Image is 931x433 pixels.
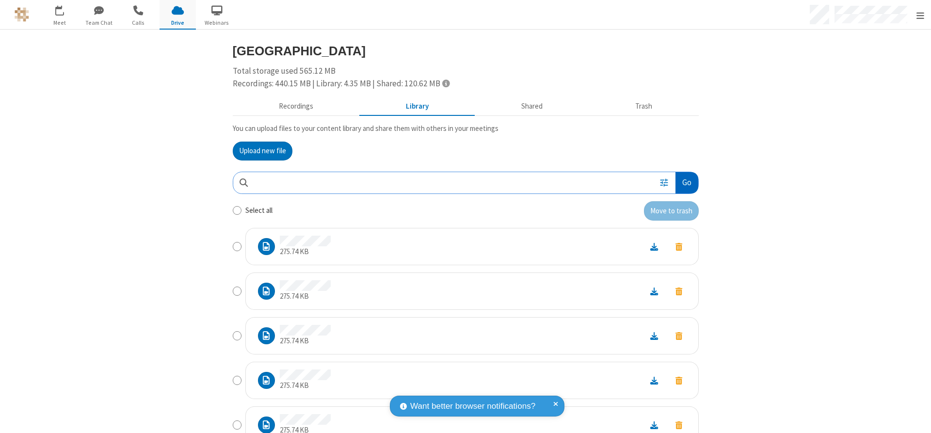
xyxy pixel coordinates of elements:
[667,240,691,253] button: Move to trash
[199,18,235,27] span: Webinars
[280,246,331,257] p: 275.74 KB
[233,142,292,161] button: Upload new file
[642,375,667,386] a: Download file
[280,380,331,391] p: 275.74 KB
[233,123,699,134] p: You can upload files to your content library and share them with others in your meetings
[81,18,117,27] span: Team Chat
[475,97,589,116] button: Shared during meetings
[667,418,691,432] button: Move to trash
[280,291,331,302] p: 275.74 KB
[642,241,667,252] a: Download file
[644,201,699,221] button: Move to trash
[233,97,360,116] button: Recorded meetings
[233,44,699,58] h3: [GEOGRAPHIC_DATA]
[120,18,157,27] span: Calls
[410,400,535,413] span: Want better browser notifications?
[62,5,68,13] div: 1
[280,336,331,347] p: 275.74 KB
[642,330,667,341] a: Download file
[667,374,691,387] button: Move to trash
[667,285,691,298] button: Move to trash
[245,205,273,216] label: Select all
[42,18,78,27] span: Meet
[233,65,699,90] div: Total storage used 565.12 MB
[442,79,449,87] span: Totals displayed include files that have been moved to the trash.
[667,329,691,342] button: Move to trash
[642,419,667,431] a: Download file
[675,172,698,194] button: Go
[360,97,475,116] button: Content library
[642,286,667,297] a: Download file
[233,78,699,90] div: Recordings: 440.15 MB | Library: 4.35 MB | Shared: 120.62 MB
[160,18,196,27] span: Drive
[15,7,29,22] img: QA Selenium DO NOT DELETE OR CHANGE
[589,97,699,116] button: Trash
